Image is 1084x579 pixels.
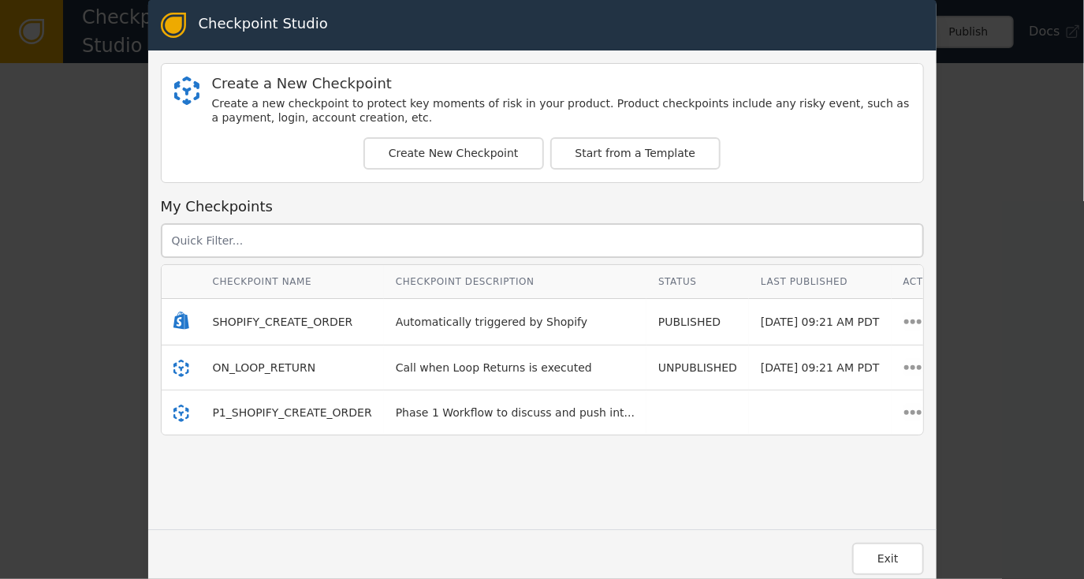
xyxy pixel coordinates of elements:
[161,196,924,217] div: My Checkpoints
[161,223,924,258] input: Quick Filter...
[550,137,721,170] button: Start from a Template
[852,543,924,575] button: Exit
[199,13,328,38] div: Checkpoint Studio
[363,137,544,170] button: Create New Checkpoint
[396,361,592,374] span: Call when Loop Returns is executed
[658,314,737,331] div: PUBLISHED
[213,316,353,328] span: SHOPIFY_CREATE_ORDER
[761,360,879,376] div: [DATE] 09:21 AM PDT
[384,265,646,299] th: Checkpoint Description
[658,360,737,376] div: UNPUBLISHED
[396,316,588,328] span: Automatically triggered by Shopify
[646,265,749,299] th: Status
[892,265,961,299] th: Actions
[749,265,891,299] th: Last Published
[212,77,911,91] div: Create a New Checkpoint
[761,314,879,331] div: [DATE] 09:21 AM PDT
[213,361,316,374] span: ON_LOOP_RETURN
[213,406,372,419] span: P1_SHOPIFY_CREATE_ORDER
[201,265,384,299] th: Checkpoint Name
[212,97,911,125] div: Create a new checkpoint to protect key moments of risk in your product. Product checkpoints inclu...
[396,405,635,421] div: Phase 1 Workflow to discuss and push int...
